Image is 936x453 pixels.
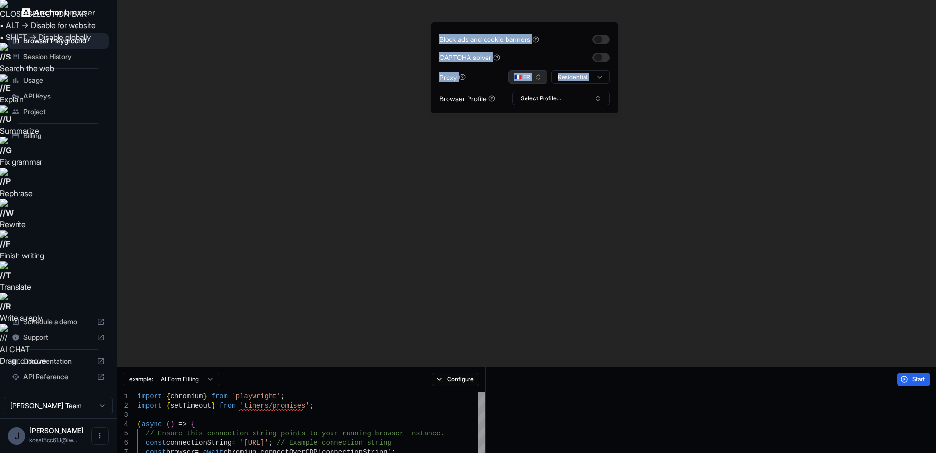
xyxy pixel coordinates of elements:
button: Open menu [91,427,109,445]
span: import [137,402,162,410]
span: connectionString [166,439,232,447]
span: } [211,402,215,410]
span: ) [170,420,174,428]
div: 1 [117,392,128,401]
span: API Reference [23,372,93,382]
span: const [146,439,166,447]
span: example: [129,375,153,383]
span: ( [166,420,170,428]
span: from [211,393,228,400]
span: { [191,420,195,428]
button: Start [897,373,930,386]
span: ; [269,439,273,447]
span: Start [912,375,926,383]
div: 6 [117,438,128,448]
div: API Reference [8,369,109,385]
span: // Ensure this connection string points to your ru [146,430,351,437]
span: { [166,402,170,410]
span: async [141,420,162,428]
div: J [8,427,25,445]
span: ( [137,420,141,428]
div: 4 [117,420,128,429]
span: { [166,393,170,400]
span: '[URL]' [240,439,269,447]
span: from [219,402,236,410]
button: Configure [432,373,479,386]
span: 'playwright' [232,393,281,400]
div: 2 [117,401,128,411]
span: import [137,393,162,400]
div: 3 [117,411,128,420]
span: // Example connection string [277,439,391,447]
span: chromium [170,393,203,400]
span: John U. [29,426,84,434]
span: ; [281,393,285,400]
span: = [232,439,235,447]
span: setTimeout [170,402,211,410]
span: kosel5cc618@lwl.underseagolf.com [29,436,77,444]
span: } [203,393,207,400]
span: 'timers/promises' [240,402,310,410]
span: => [178,420,187,428]
div: 5 [117,429,128,438]
span: ; [310,402,313,410]
span: nning browser instance. [351,430,445,437]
